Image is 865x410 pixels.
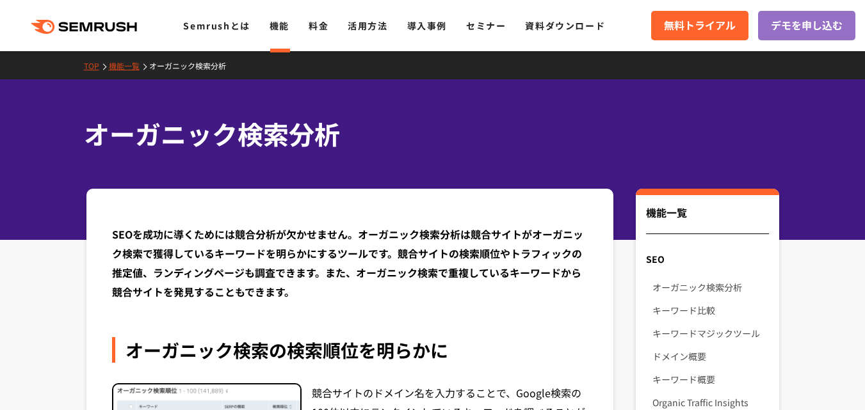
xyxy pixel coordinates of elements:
a: 料金 [309,19,328,32]
a: キーワード概要 [652,368,768,391]
a: 無料トライアル [651,11,748,40]
a: 機能 [270,19,289,32]
div: 機能一覧 [646,205,768,234]
span: 無料トライアル [664,17,736,34]
a: セミナー [466,19,506,32]
a: キーワード比較 [652,299,768,322]
a: TOP [84,60,109,71]
a: 導入事例 [407,19,447,32]
h1: オーガニック検索分析 [84,115,769,153]
a: 機能一覧 [109,60,149,71]
div: オーガニック検索の検索順位を明らかに [112,337,588,363]
a: 資料ダウンロード [525,19,605,32]
a: デモを申し込む [758,11,855,40]
a: Semrushとは [183,19,250,32]
div: SEO [636,248,779,271]
a: キーワードマジックツール [652,322,768,345]
a: ドメイン概要 [652,345,768,368]
a: 活用方法 [348,19,387,32]
div: SEOを成功に導くためには競合分析が欠かせません。オーガニック検索分析は競合サイトがオーガニック検索で獲得しているキーワードを明らかにするツールです。競合サイトの検索順位やトラフィックの推定値、... [112,225,588,301]
span: デモを申し込む [771,17,843,34]
a: オーガニック検索分析 [149,60,236,71]
a: オーガニック検索分析 [652,276,768,299]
